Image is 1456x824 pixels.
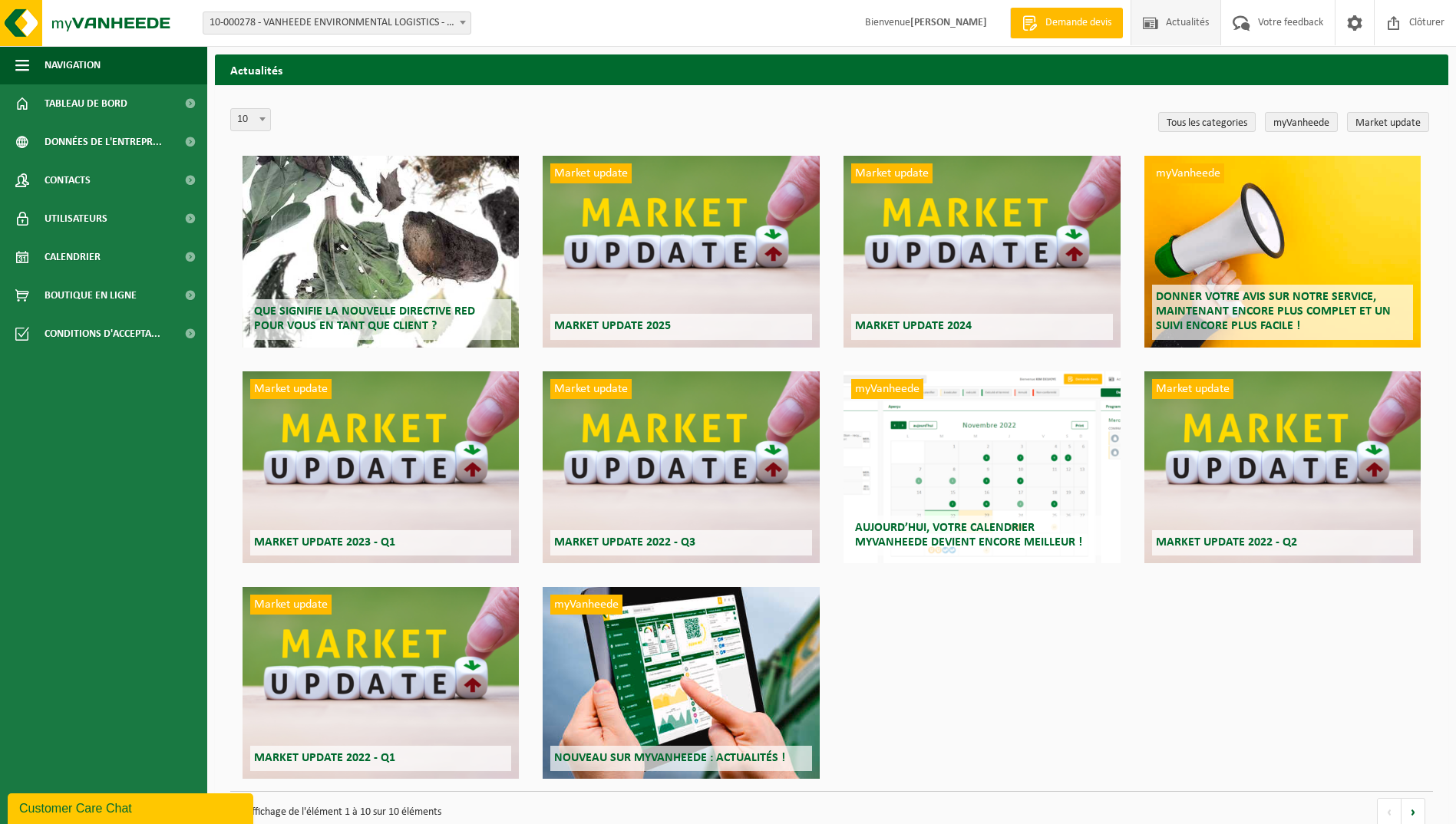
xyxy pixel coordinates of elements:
strong: [PERSON_NAME] [910,17,987,28]
span: Boutique en ligne [45,276,137,315]
span: 10 [231,109,270,130]
a: myVanheede [1265,112,1338,132]
a: Market update Market update 2022 - Q1 [243,587,519,779]
a: Market update Market update 2025 [543,156,819,348]
span: Market update [250,379,332,399]
span: 10-000278 - VANHEEDE ENVIRONMENTAL LOGISTICS - QUEVY - QUÉVY-LE-GRAND [203,12,470,34]
span: myVanheede [1152,163,1224,183]
a: Tous les categories [1158,112,1256,132]
span: Donner votre avis sur notre service, maintenant encore plus complet et un suivi encore plus facile ! [1156,291,1391,332]
span: Demande devis [1042,15,1115,31]
span: 10 [230,108,271,131]
span: Nouveau sur myVanheede : Actualités ! [554,752,785,764]
span: Conditions d'accepta... [45,315,160,353]
span: Données de l'entrepr... [45,123,162,161]
a: Demande devis [1010,8,1123,38]
span: Market update 2025 [554,320,671,332]
span: Aujourd’hui, votre calendrier myVanheede devient encore meilleur ! [855,522,1082,549]
a: Market update Market update 2024 [844,156,1120,348]
span: Market update [250,595,332,615]
span: myVanheede [851,379,923,399]
span: Tableau de bord [45,84,127,123]
span: Market update 2022 - Q1 [254,752,395,764]
span: Market update [550,379,632,399]
span: Navigation [45,46,101,84]
span: Market update 2024 [855,320,972,332]
span: Market update [851,163,933,183]
span: Contacts [45,161,91,199]
span: 10-000278 - VANHEEDE ENVIRONMENTAL LOGISTICS - QUEVY - QUÉVY-LE-GRAND [203,12,471,35]
span: myVanheede [550,595,622,615]
a: Market update Market update 2022 - Q2 [1144,371,1421,563]
a: Market update Market update 2023 - Q1 [243,371,519,563]
a: Market update [1347,112,1429,132]
a: Market update Market update 2022 - Q3 [543,371,819,563]
span: Utilisateurs [45,199,107,238]
span: Market update 2022 - Q3 [554,536,695,549]
iframe: chat widget [8,790,256,824]
span: Que signifie la nouvelle directive RED pour vous en tant que client ? [254,305,475,332]
span: Market update [1152,379,1233,399]
a: myVanheede Aujourd’hui, votre calendrier myVanheede devient encore meilleur ! [844,371,1120,563]
span: Market update 2022 - Q2 [1156,536,1297,549]
span: Market update [550,163,632,183]
a: myVanheede Donner votre avis sur notre service, maintenant encore plus complet et un suivi encore... [1144,156,1421,348]
span: Market update 2023 - Q1 [254,536,395,549]
a: myVanheede Nouveau sur myVanheede : Actualités ! [543,587,819,779]
span: Calendrier [45,238,101,276]
h2: Actualités [215,54,1448,84]
a: Que signifie la nouvelle directive RED pour vous en tant que client ? [243,156,519,348]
